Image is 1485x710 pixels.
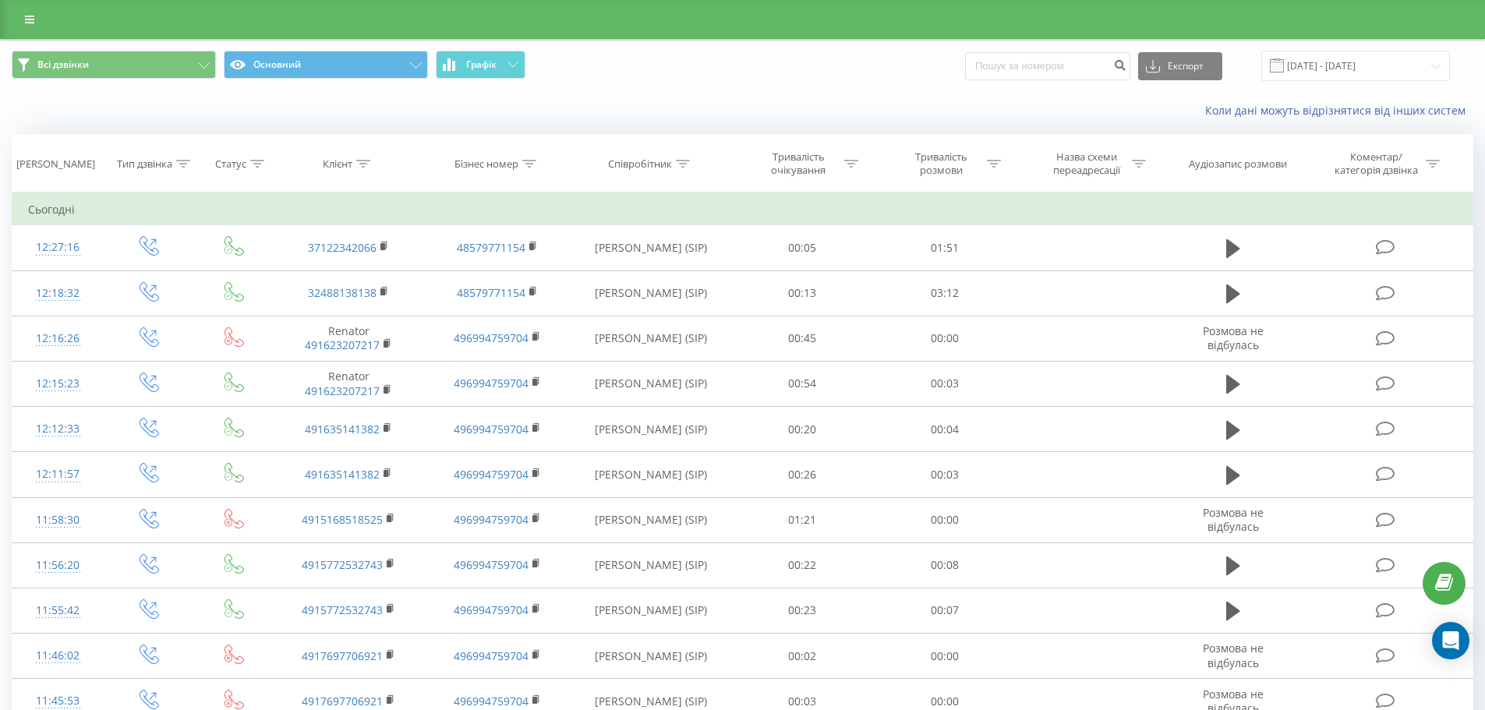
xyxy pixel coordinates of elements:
button: Експорт [1138,52,1222,80]
td: [PERSON_NAME] (SIP) [571,452,731,497]
span: Розмова не відбулась [1203,323,1264,352]
td: 00:54 [731,361,874,406]
td: [PERSON_NAME] (SIP) [571,316,731,361]
td: Сьогодні [12,194,1473,225]
td: Renator [274,316,423,361]
a: 4917697706921 [302,648,383,663]
a: 496994759704 [454,512,529,527]
td: 00:08 [874,542,1017,588]
td: 01:51 [874,225,1017,270]
div: Тип дзвінка [117,157,172,171]
td: 00:02 [731,634,874,679]
td: [PERSON_NAME] (SIP) [571,588,731,633]
span: Розмова не відбулась [1203,505,1264,534]
div: 11:46:02 [28,641,88,671]
td: 00:03 [874,452,1017,497]
td: 00:00 [874,316,1017,361]
div: 12:12:33 [28,414,88,444]
a: 496994759704 [454,648,529,663]
td: 00:13 [731,270,874,316]
td: 00:23 [731,588,874,633]
td: 00:03 [874,361,1017,406]
td: 00:45 [731,316,874,361]
div: 11:58:30 [28,505,88,535]
div: Статус [215,157,246,171]
button: Всі дзвінки [12,51,216,79]
div: 12:16:26 [28,323,88,354]
a: 496994759704 [454,694,529,708]
td: 00:00 [874,497,1017,542]
span: Розмова не відбулась [1203,641,1264,669]
button: Основний [224,51,428,79]
td: 00:22 [731,542,874,588]
div: 12:18:32 [28,278,88,309]
div: Аудіозапис розмови [1189,157,1287,171]
a: 32488138138 [308,285,377,300]
div: [PERSON_NAME] [16,157,95,171]
button: Графік [436,51,525,79]
td: 00:26 [731,452,874,497]
div: Тривалість розмови [900,150,983,177]
a: 496994759704 [454,602,529,617]
td: [PERSON_NAME] (SIP) [571,407,731,452]
span: Всі дзвінки [37,58,89,71]
div: 11:55:42 [28,595,88,626]
span: Графік [466,59,497,70]
td: Renator [274,361,423,406]
div: Співробітник [608,157,672,171]
div: Open Intercom Messenger [1432,622,1469,659]
a: 48579771154 [457,240,525,255]
a: 4915772532743 [302,602,383,617]
div: 12:15:23 [28,369,88,399]
div: Клієнт [323,157,352,171]
a: 491623207217 [305,337,380,352]
a: 496994759704 [454,330,529,345]
a: 491635141382 [305,467,380,482]
div: Тривалість очікування [757,150,840,177]
div: Бізнес номер [454,157,518,171]
div: Коментар/категорія дзвінка [1331,150,1422,177]
a: 496994759704 [454,376,529,390]
div: 12:27:16 [28,232,88,263]
a: 496994759704 [454,422,529,436]
td: 03:12 [874,270,1017,316]
td: [PERSON_NAME] (SIP) [571,634,731,679]
a: Коли дані можуть відрізнятися вiд інших систем [1205,103,1473,118]
td: [PERSON_NAME] (SIP) [571,497,731,542]
a: 48579771154 [457,285,525,300]
td: [PERSON_NAME] (SIP) [571,542,731,588]
input: Пошук за номером [965,52,1130,80]
a: 4915168518525 [302,512,383,527]
a: 491623207217 [305,383,380,398]
td: 00:00 [874,634,1017,679]
td: 01:21 [731,497,874,542]
td: 00:04 [874,407,1017,452]
a: 37122342066 [308,240,377,255]
div: 12:11:57 [28,459,88,489]
a: 496994759704 [454,557,529,572]
td: [PERSON_NAME] (SIP) [571,270,731,316]
td: 00:20 [731,407,874,452]
a: 4917697706921 [302,694,383,708]
div: Назва схеми переадресації [1045,150,1128,177]
a: 4915772532743 [302,557,383,572]
td: 00:05 [731,225,874,270]
td: [PERSON_NAME] (SIP) [571,225,731,270]
a: 496994759704 [454,467,529,482]
td: [PERSON_NAME] (SIP) [571,361,731,406]
div: 11:56:20 [28,550,88,581]
a: 491635141382 [305,422,380,436]
td: 00:07 [874,588,1017,633]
